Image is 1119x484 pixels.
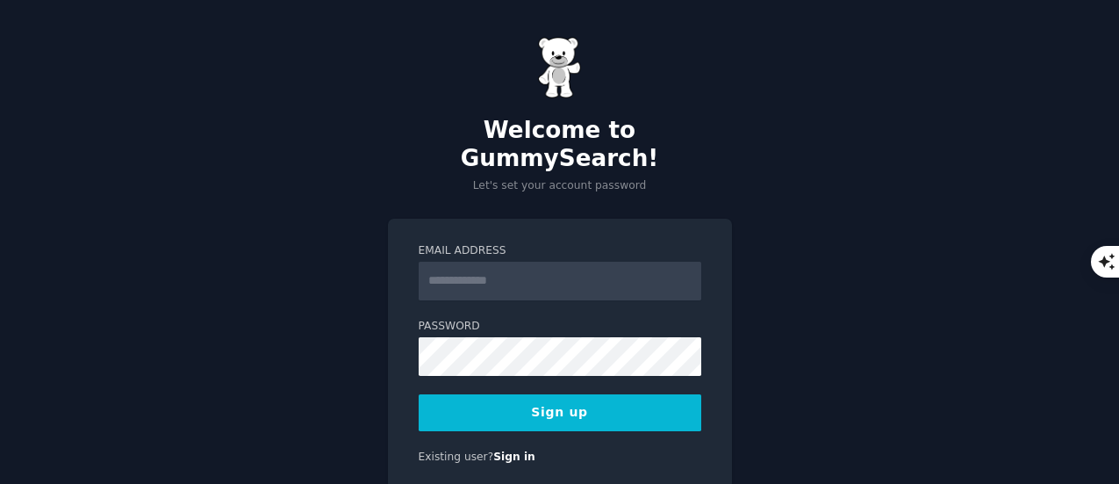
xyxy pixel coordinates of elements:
img: Gummy Bear [538,37,582,98]
label: Email Address [419,243,701,259]
a: Sign in [493,451,535,463]
span: Existing user? [419,451,494,463]
button: Sign up [419,394,701,431]
p: Let's set your account password [388,178,732,194]
h2: Welcome to GummySearch! [388,117,732,172]
label: Password [419,319,701,335]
